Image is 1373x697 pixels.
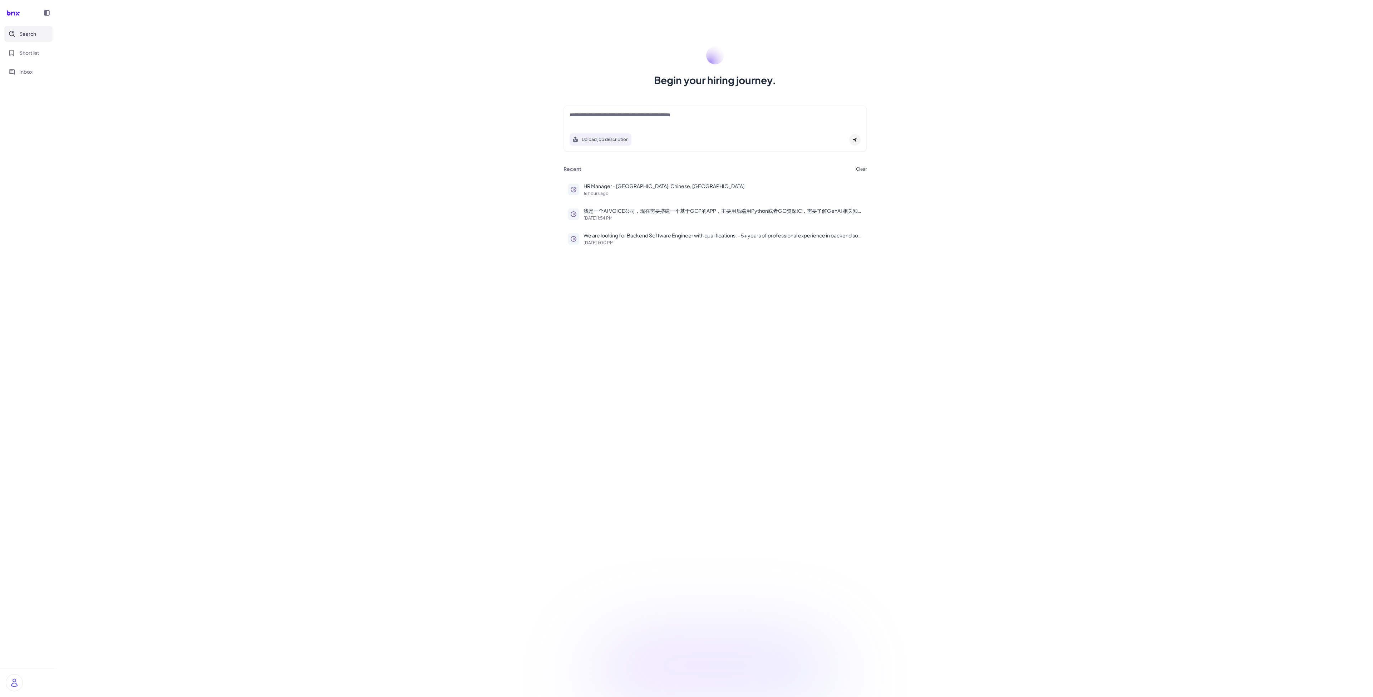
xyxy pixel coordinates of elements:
button: Inbox [4,64,53,80]
img: user_logo.png [6,674,23,691]
p: HR Manager - [GEOGRAPHIC_DATA], Chinese, [GEOGRAPHIC_DATA] [584,182,862,190]
button: 我是一个AI VOICE公司，现在需要搭建一个基于GCP的APP，主要用后端用Python或者GO资深IC，需要了解GenAI 相关知识需要 在湾区，最好是来自于类似产品的公司[DATE] 1:... [564,203,867,225]
button: Search using job description [570,133,631,146]
p: 16 hours ago [584,191,862,196]
button: Shortlist [4,45,53,61]
span: Shortlist [19,49,39,57]
button: Search [4,26,53,42]
p: [DATE] 1:54 PM [584,216,862,220]
button: We are looking for Backend Software Engineer with qualifications: - 5+ years of professional expe... [564,227,867,249]
span: Search [19,30,36,38]
p: We are looking for Backend Software Engineer with qualifications: - 5+ years of professional expe... [584,232,862,239]
button: Clear [856,167,867,171]
h3: Recent [564,166,581,172]
button: HR Manager - [GEOGRAPHIC_DATA], Chinese, [GEOGRAPHIC_DATA]16 hours ago [564,178,867,200]
p: [DATE] 1:00 PM [584,241,862,245]
p: 我是一个AI VOICE公司，现在需要搭建一个基于GCP的APP，主要用后端用Python或者GO资深IC，需要了解GenAI 相关知识需要 在湾区，最好是来自于类似产品的公司 [584,207,862,215]
span: Inbox [19,68,33,75]
h1: Begin your hiring journey. [654,73,776,87]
